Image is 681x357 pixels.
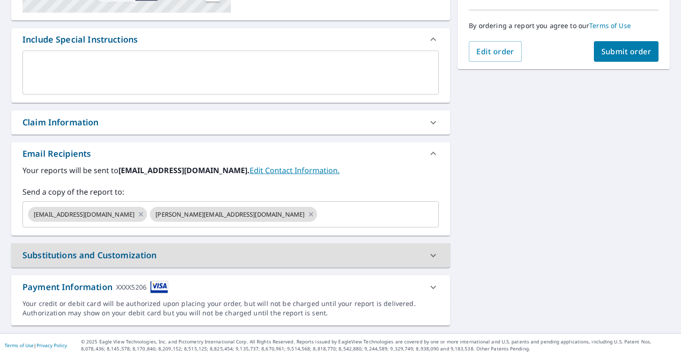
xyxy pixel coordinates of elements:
span: Edit order [476,46,514,57]
span: [EMAIL_ADDRESS][DOMAIN_NAME] [28,210,140,219]
label: Your reports will be sent to [22,165,439,176]
div: Substitutions and Customization [22,249,157,262]
div: Your credit or debit card will be authorized upon placing your order, but will not be charged unt... [22,299,439,318]
div: Claim Information [22,116,99,129]
div: Substitutions and Customization [11,243,450,267]
a: Privacy Policy [37,342,67,349]
div: Include Special Instructions [22,33,138,46]
img: cardImage [150,281,168,293]
p: © 2025 Eagle View Technologies, Inc. and Pictometry International Corp. All Rights Reserved. Repo... [81,338,676,352]
p: | [5,342,67,348]
div: Email Recipients [11,142,450,165]
span: Submit order [601,46,651,57]
div: XXXX5206 [116,281,147,293]
div: Claim Information [11,110,450,134]
div: [PERSON_NAME][EMAIL_ADDRESS][DOMAIN_NAME] [150,207,317,222]
div: Include Special Instructions [11,28,450,51]
span: [PERSON_NAME][EMAIL_ADDRESS][DOMAIN_NAME] [150,210,310,219]
b: [EMAIL_ADDRESS][DOMAIN_NAME]. [118,165,250,175]
button: Edit order [469,41,522,62]
div: Payment InformationXXXX5206cardImage [11,275,450,299]
div: [EMAIL_ADDRESS][DOMAIN_NAME] [28,207,147,222]
div: Payment Information [22,281,168,293]
button: Submit order [594,41,659,62]
a: EditContactInfo [250,165,340,175]
a: Terms of Use [589,21,631,30]
label: Send a copy of the report to: [22,186,439,197]
p: By ordering a report you agree to our [469,22,659,30]
a: Terms of Use [5,342,34,349]
div: Email Recipients [22,147,91,160]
